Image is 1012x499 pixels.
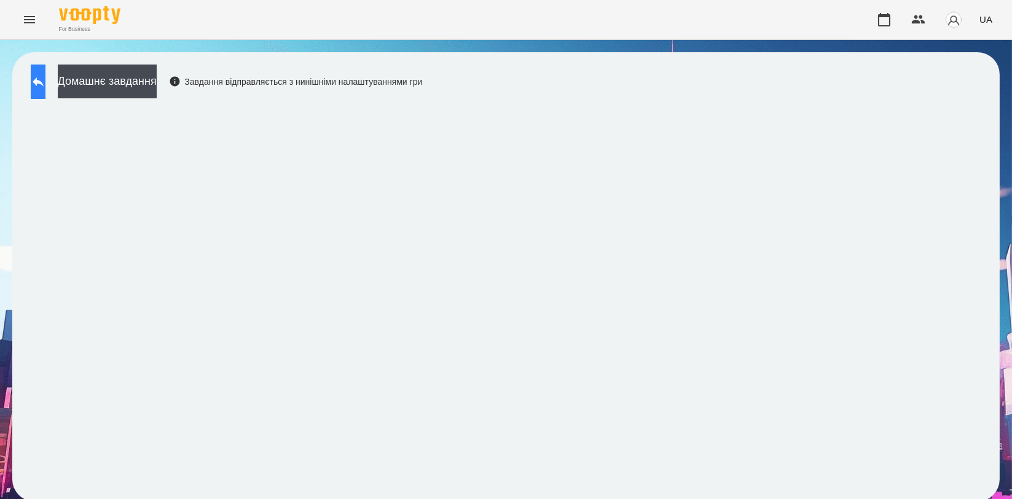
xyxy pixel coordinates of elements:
img: avatar_s.png [945,11,962,28]
span: UA [979,13,992,26]
div: Завдання відправляється з нинішніми налаштуваннями гри [169,76,423,88]
button: UA [975,8,997,31]
span: For Business [59,25,120,33]
img: Voopty Logo [59,6,120,24]
button: Menu [15,5,44,34]
button: Домашнє завдання [58,65,157,98]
